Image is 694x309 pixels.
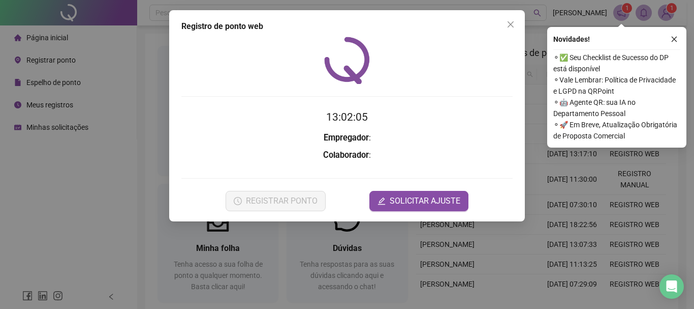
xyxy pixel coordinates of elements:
[553,97,680,119] span: ⚬ 🤖 Agente QR: sua IA no Departamento Pessoal
[181,131,513,145] h3: :
[377,197,386,205] span: edit
[323,150,369,160] strong: Colaborador
[502,16,519,33] button: Close
[553,74,680,97] span: ⚬ Vale Lembrar: Política de Privacidade e LGPD na QRPoint
[553,34,590,45] span: Novidades !
[324,133,369,143] strong: Empregador
[181,20,513,33] div: Registro de ponto web
[181,149,513,162] h3: :
[369,191,468,211] button: editSOLICITAR AJUSTE
[390,195,460,207] span: SOLICITAR AJUSTE
[659,274,684,299] div: Open Intercom Messenger
[507,20,515,29] span: close
[326,111,368,123] time: 13:02:05
[553,119,680,142] span: ⚬ 🚀 Em Breve, Atualização Obrigatória de Proposta Comercial
[671,36,678,43] span: close
[324,37,370,84] img: QRPoint
[226,191,326,211] button: REGISTRAR PONTO
[553,52,680,74] span: ⚬ ✅ Seu Checklist de Sucesso do DP está disponível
